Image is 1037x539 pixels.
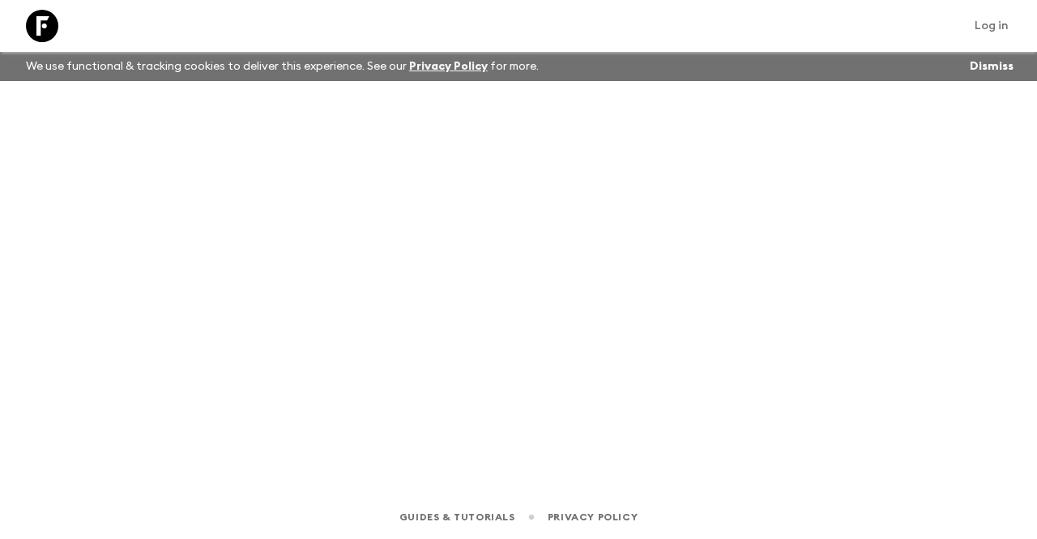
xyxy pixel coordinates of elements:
[399,508,515,526] a: Guides & Tutorials
[966,55,1018,78] button: Dismiss
[409,61,488,72] a: Privacy Policy
[966,15,1018,37] a: Log in
[19,52,545,81] p: We use functional & tracking cookies to deliver this experience. See our for more.
[548,508,638,526] a: Privacy Policy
